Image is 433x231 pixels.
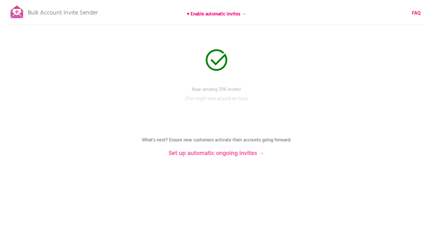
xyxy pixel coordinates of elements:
a: FAQ [412,10,421,17]
p: Bulk Account Invite Sender [28,4,98,19]
b: ♥ Enable automatic invites → [187,10,246,18]
p: (This might take around an hour) [124,95,309,111]
b: What's next? Ensure new customers activate their accounts going forward: [142,136,291,144]
p: Now sending 3116 invites! [124,86,309,102]
b: Set up automatic ongoing invites → [169,148,265,158]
